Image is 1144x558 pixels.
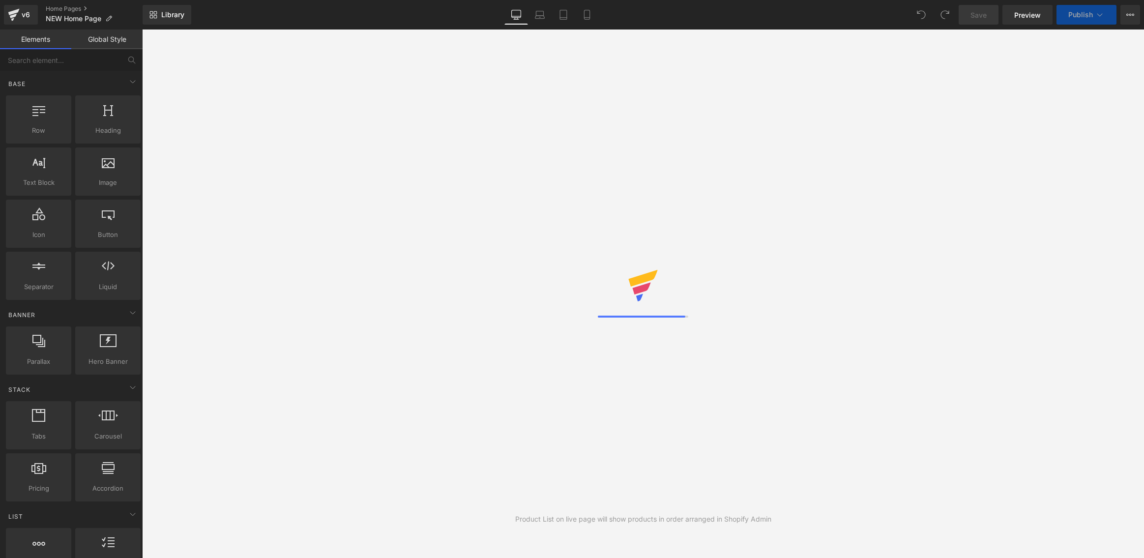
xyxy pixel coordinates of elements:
[20,8,32,21] div: v6
[78,356,138,367] span: Hero Banner
[9,431,68,441] span: Tabs
[1068,11,1093,19] span: Publish
[7,385,31,394] span: Stack
[1014,10,1041,20] span: Preview
[1056,5,1116,25] button: Publish
[143,5,191,25] a: New Library
[9,125,68,136] span: Row
[552,5,575,25] a: Tablet
[911,5,931,25] button: Undo
[9,230,68,240] span: Icon
[78,230,138,240] span: Button
[46,5,143,13] a: Home Pages
[78,125,138,136] span: Heading
[7,79,27,88] span: Base
[515,514,771,525] div: Product List on live page will show products in order arranged in Shopify Admin
[9,282,68,292] span: Separator
[1002,5,1053,25] a: Preview
[46,15,101,23] span: NEW Home Page
[4,5,38,25] a: v6
[504,5,528,25] a: Desktop
[7,310,36,320] span: Banner
[1120,5,1140,25] button: More
[161,10,184,19] span: Library
[9,356,68,367] span: Parallax
[78,431,138,441] span: Carousel
[78,282,138,292] span: Liquid
[78,177,138,188] span: Image
[7,512,24,521] span: List
[528,5,552,25] a: Laptop
[78,483,138,494] span: Accordion
[575,5,599,25] a: Mobile
[9,483,68,494] span: Pricing
[935,5,955,25] button: Redo
[9,177,68,188] span: Text Block
[970,10,987,20] span: Save
[71,29,143,49] a: Global Style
